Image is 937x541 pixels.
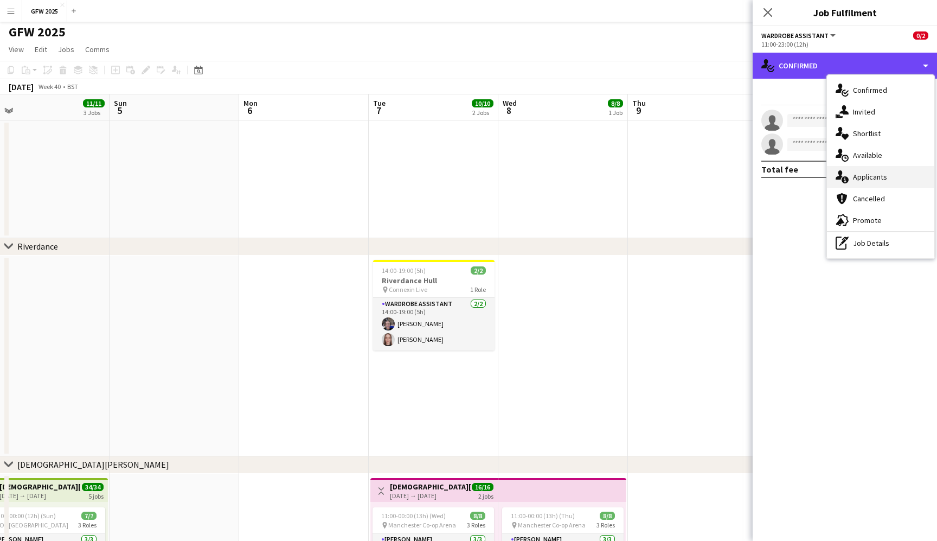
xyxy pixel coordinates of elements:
[478,491,493,500] div: 2 jobs
[84,109,104,117] div: 3 Jobs
[373,98,386,108] span: Tue
[17,459,169,470] div: [DEMOGRAPHIC_DATA][PERSON_NAME]
[913,31,928,40] span: 0/2
[67,82,78,91] div: BST
[85,44,110,54] span: Comms
[761,40,928,48] div: 11:00-23:00 (12h)
[58,44,74,54] span: Jobs
[608,99,623,107] span: 8/8
[753,53,937,79] div: Confirmed
[81,512,97,520] span: 7/7
[22,1,67,22] button: GFW 2025
[9,44,24,54] span: View
[88,491,104,500] div: 5 jobs
[4,42,28,56] a: View
[83,99,105,107] span: 11/11
[390,492,471,500] div: [DATE] → [DATE]
[472,99,493,107] span: 10/10
[472,109,493,117] div: 2 Jobs
[501,104,517,117] span: 8
[761,31,829,40] span: Wardrobe Assistant
[608,109,622,117] div: 1 Job
[373,298,495,351] app-card-role: Wardrobe Assistant2/214:00-19:00 (5h)[PERSON_NAME][PERSON_NAME]
[78,521,97,529] span: 3 Roles
[471,266,486,275] span: 2/2
[54,42,79,56] a: Jobs
[371,104,386,117] span: 7
[467,521,485,529] span: 3 Roles
[389,285,427,294] span: Connexin Live
[390,482,471,492] h3: [DEMOGRAPHIC_DATA][PERSON_NAME] Manchester
[470,285,486,294] span: 1 Role
[631,104,646,117] span: 9
[853,172,887,182] span: Applicants
[761,31,837,40] button: Wardrobe Assistant
[511,512,575,520] span: 11:00-00:00 (13h) (Thu)
[470,512,485,520] span: 8/8
[81,42,114,56] a: Comms
[503,98,517,108] span: Wed
[243,98,258,108] span: Mon
[17,241,58,252] div: Riverdance
[35,44,47,54] span: Edit
[381,512,446,520] span: 11:00-00:00 (13h) (Wed)
[596,521,615,529] span: 3 Roles
[853,107,875,117] span: Invited
[853,150,882,160] span: Available
[373,260,495,351] app-job-card: 14:00-19:00 (5h)2/2Riverdance Hull Connexin Live1 RoleWardrobe Assistant2/214:00-19:00 (5h)[PERSO...
[853,194,885,203] span: Cancelled
[853,129,881,138] span: Shortlist
[761,164,798,175] div: Total fee
[518,521,586,529] span: Manchester Co-op Arena
[827,232,934,254] div: Job Details
[36,82,63,91] span: Week 40
[114,98,127,108] span: Sun
[82,483,104,491] span: 34/34
[753,5,937,20] h3: Job Fulfilment
[9,81,34,92] div: [DATE]
[382,266,426,275] span: 14:00-19:00 (5h)
[30,42,52,56] a: Edit
[388,521,456,529] span: Manchester Co-op Arena
[853,215,882,225] span: Promote
[242,104,258,117] span: 6
[632,98,646,108] span: Thu
[9,24,66,40] h1: GFW 2025
[472,483,493,491] span: 16/16
[600,512,615,520] span: 8/8
[373,276,495,285] h3: Riverdance Hull
[853,85,887,95] span: Confirmed
[112,104,127,117] span: 5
